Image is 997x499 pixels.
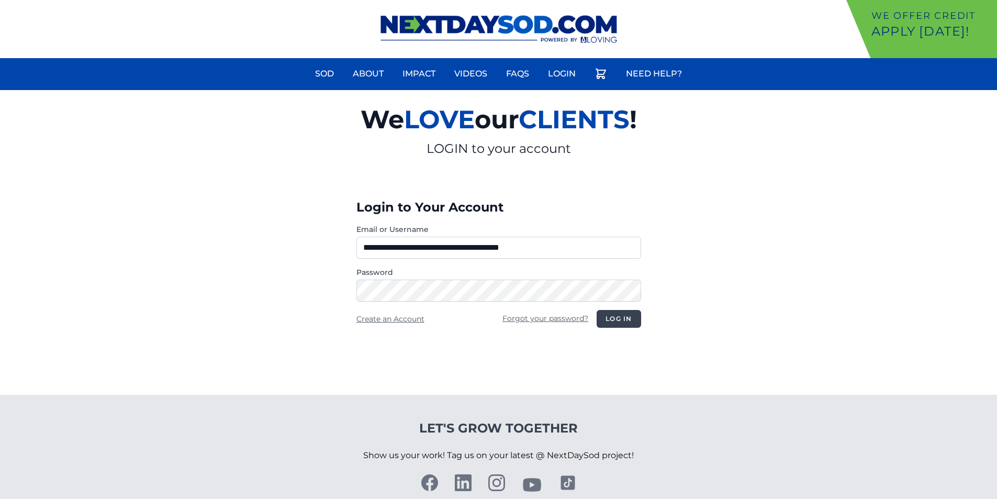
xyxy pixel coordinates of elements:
label: Password [356,267,641,278]
a: Videos [448,61,494,86]
a: Create an Account [356,314,424,324]
p: We offer Credit [871,8,993,23]
a: Login [542,61,582,86]
button: Log in [597,310,641,328]
a: Impact [396,61,442,86]
a: Sod [309,61,340,86]
p: Apply [DATE]! [871,23,993,40]
span: LOVE [404,104,475,135]
h2: We our ! [239,98,758,140]
a: Need Help? [620,61,688,86]
p: LOGIN to your account [239,140,758,157]
span: CLIENTS [519,104,630,135]
a: About [346,61,390,86]
a: FAQs [500,61,535,86]
a: Forgot your password? [502,314,588,323]
h3: Login to Your Account [356,199,641,216]
label: Email or Username [356,224,641,235]
h4: Let's Grow Together [363,420,634,437]
p: Show us your work! Tag us on your latest @ NextDaySod project! [363,437,634,474]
